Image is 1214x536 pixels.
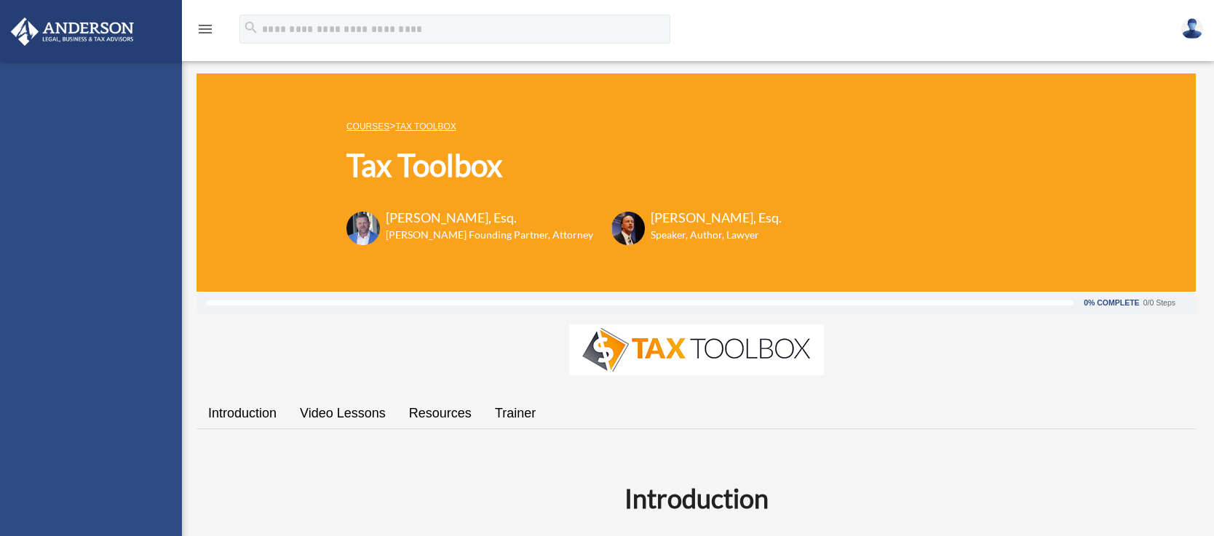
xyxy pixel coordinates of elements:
[386,228,593,242] h6: [PERSON_NAME] Founding Partner, Attorney
[346,212,380,245] img: Toby-circle-head.png
[611,212,645,245] img: Scott-Estill-Headshot.png
[346,121,389,132] a: COURSES
[346,117,782,135] p: >
[346,144,782,187] h1: Tax Toolbox
[7,17,138,46] img: Anderson Advisors Platinum Portal
[197,20,214,38] i: menu
[395,121,456,132] a: Tax Toolbox
[288,393,397,434] a: Video Lessons
[243,20,259,36] i: search
[1084,299,1139,307] div: 0% Complete
[197,393,288,434] a: Introduction
[386,209,593,227] h3: [PERSON_NAME], Esq.
[1143,299,1175,307] div: 0/0 Steps
[651,209,782,227] h3: [PERSON_NAME], Esq.
[205,480,1187,516] h2: Introduction
[197,25,214,38] a: menu
[651,228,763,242] h6: Speaker, Author, Lawyer
[483,393,547,434] a: Trainer
[397,393,483,434] a: Resources
[1181,18,1203,39] img: User Pic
